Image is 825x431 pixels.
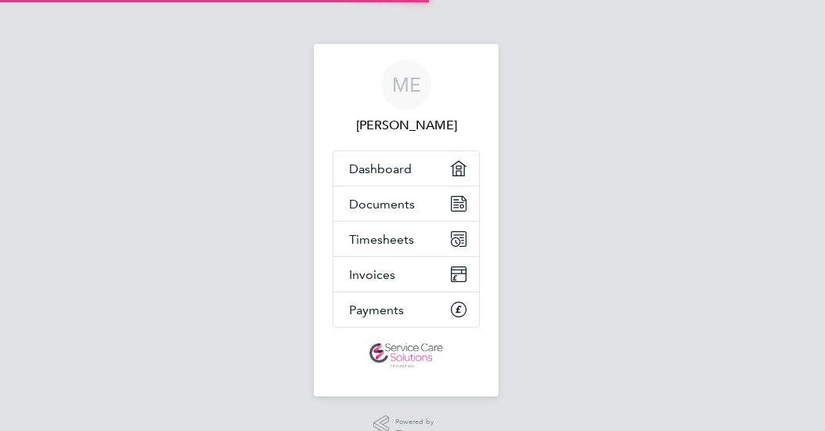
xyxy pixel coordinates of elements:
span: Dashboard [349,161,412,176]
img: servicecare-logo-retina.png [369,343,443,368]
span: ME [392,74,421,95]
span: Documents [349,197,415,212]
a: Timesheets [333,222,479,256]
span: Powered by [395,415,439,429]
a: ME[PERSON_NAME] [333,60,480,135]
a: Invoices [333,257,479,292]
span: Michael Essen [333,116,480,135]
span: Payments [349,302,404,317]
a: Documents [333,187,479,221]
a: Go to home page [333,343,480,368]
nav: Main navigation [314,44,499,397]
span: Timesheets [349,232,414,247]
a: Payments [333,292,479,327]
span: Invoices [349,267,395,282]
a: Dashboard [333,151,479,186]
